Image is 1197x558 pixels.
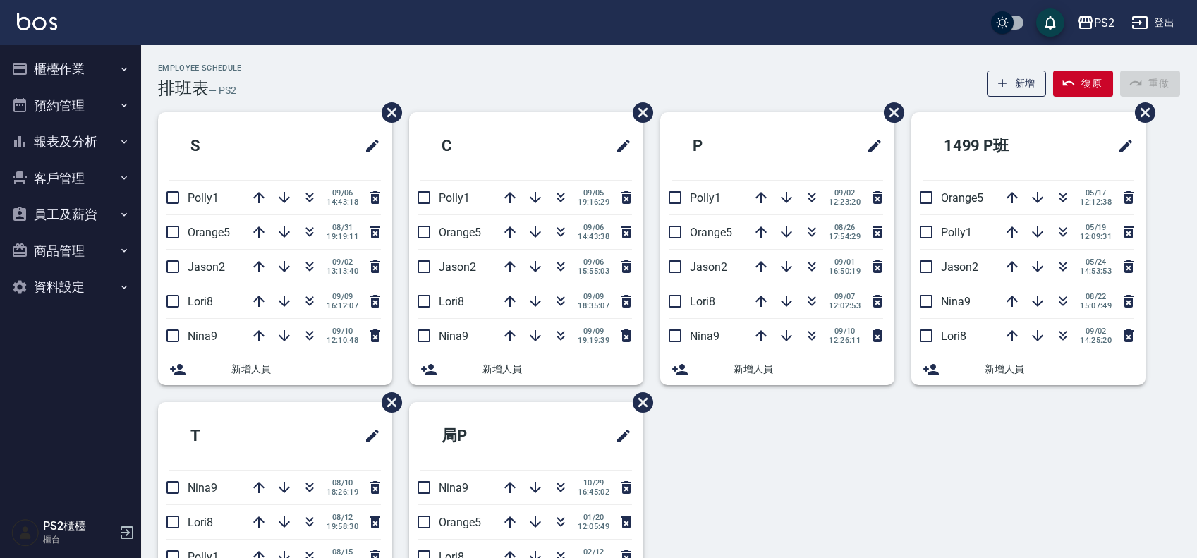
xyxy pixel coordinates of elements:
span: Orange5 [941,191,983,205]
span: Nina9 [941,295,971,308]
span: 刪除班表 [873,92,906,133]
span: 修改班表的標題 [1109,129,1134,163]
h2: 1499 P班 [923,121,1069,171]
button: 登出 [1126,10,1180,36]
span: Lori8 [941,329,966,343]
h2: 局P [420,411,547,461]
h2: Employee Schedule [158,63,242,73]
span: 19:16:29 [578,198,609,207]
span: 刪除班表 [1124,92,1157,133]
span: 09/05 [578,188,609,198]
span: Lori8 [690,295,715,308]
div: 新增人員 [911,353,1146,385]
span: 12:12:38 [1080,198,1112,207]
h2: P [672,121,791,171]
div: 新增人員 [660,353,894,385]
button: 報表及分析 [6,123,135,160]
span: Orange5 [188,226,230,239]
span: 02/12 [578,547,609,557]
span: Lori8 [188,516,213,529]
h6: — PS2 [209,83,236,98]
span: 18:35:07 [578,301,609,310]
button: 復原 [1053,71,1113,97]
img: Logo [17,13,57,30]
span: Nina9 [188,481,217,495]
span: 12:26:11 [829,336,861,345]
span: Lori8 [439,295,464,308]
span: 09/09 [327,292,358,301]
span: 08/15 [327,547,358,557]
span: Polly1 [188,191,219,205]
span: 16:50:19 [829,267,861,276]
span: 09/02 [829,188,861,198]
span: 修改班表的標題 [356,419,381,453]
span: 09/06 [578,223,609,232]
span: 05/24 [1080,257,1112,267]
span: 12:05:49 [578,522,609,531]
span: 新增人員 [985,362,1134,377]
span: Jason2 [690,260,727,274]
span: Lori8 [188,295,213,308]
span: 08/10 [327,478,358,487]
span: 刪除班表 [371,382,404,423]
button: 資料設定 [6,269,135,305]
button: 商品管理 [6,233,135,269]
p: 櫃台 [43,533,115,546]
button: save [1036,8,1064,37]
span: 01/20 [578,513,609,522]
span: Jason2 [188,260,225,274]
span: 08/31 [327,223,358,232]
span: 19:19:39 [578,336,609,345]
button: 員工及薪資 [6,196,135,233]
button: 櫃檯作業 [6,51,135,87]
span: Nina9 [439,329,468,343]
h3: 排班表 [158,78,209,98]
div: 新增人員 [158,353,392,385]
span: Nina9 [439,481,468,495]
span: 18:26:19 [327,487,358,497]
span: 09/10 [327,327,358,336]
span: Nina9 [690,329,719,343]
span: 刪除班表 [371,92,404,133]
span: 09/06 [578,257,609,267]
span: 09/06 [327,188,358,198]
span: Polly1 [690,191,721,205]
span: 刪除班表 [622,382,655,423]
span: Jason2 [941,260,978,274]
span: 15:55:03 [578,267,609,276]
span: Polly1 [941,226,972,239]
span: 05/17 [1080,188,1112,198]
span: 刪除班表 [622,92,655,133]
span: 08/12 [327,513,358,522]
span: 08/22 [1080,292,1112,301]
span: Nina9 [188,329,217,343]
span: 19:19:11 [327,232,358,241]
span: 10/29 [578,478,609,487]
span: 14:43:18 [327,198,358,207]
span: 09/09 [578,327,609,336]
span: 08/26 [829,223,861,232]
button: 新增 [987,71,1047,97]
h2: S [169,121,288,171]
span: 14:53:53 [1080,267,1112,276]
div: 新增人員 [409,353,643,385]
span: Jason2 [439,260,476,274]
span: Orange5 [439,516,481,529]
button: 預約管理 [6,87,135,124]
span: 修改班表的標題 [356,129,381,163]
span: 新增人員 [482,362,632,377]
span: 09/01 [829,257,861,267]
span: 09/02 [1080,327,1112,336]
span: 09/10 [829,327,861,336]
span: 19:58:30 [327,522,358,531]
span: 17:54:29 [829,232,861,241]
span: 修改班表的標題 [858,129,883,163]
span: Orange5 [439,226,481,239]
img: Person [11,518,40,547]
h5: PS2櫃檯 [43,519,115,533]
span: 05/19 [1080,223,1112,232]
span: 09/07 [829,292,861,301]
span: 12:23:20 [829,198,861,207]
div: PS2 [1094,14,1114,32]
h2: C [420,121,540,171]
